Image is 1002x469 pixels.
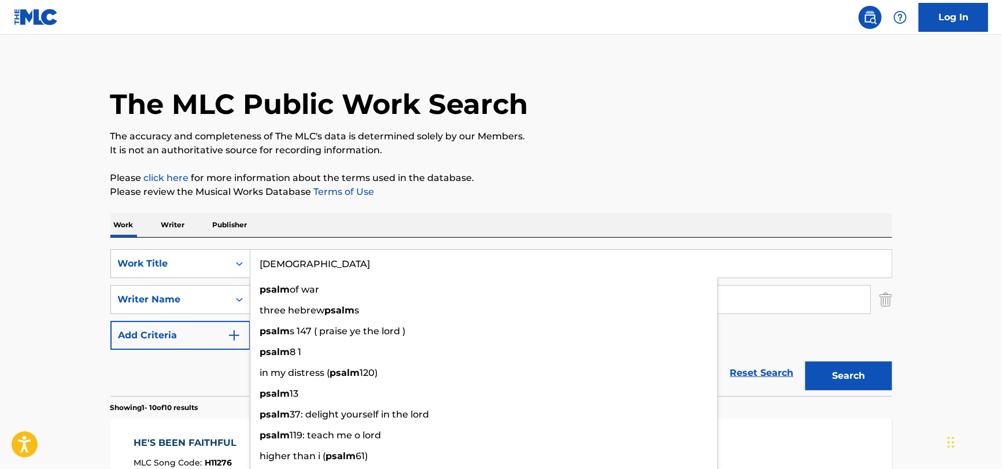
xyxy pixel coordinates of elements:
div: Writer Name [118,293,222,306]
strong: psalm [325,305,355,316]
span: 61) [356,450,368,461]
strong: psalm [260,284,290,295]
span: 8 1 [290,346,302,357]
a: click here [144,172,189,183]
span: MLC Song Code : [134,457,205,468]
p: It is not an authoritative source for recording information. [110,143,892,157]
img: help [893,10,907,24]
strong: psalm [260,430,290,441]
strong: psalm [260,388,290,399]
strong: psalm [260,326,290,337]
p: Please review the Musical Works Database [110,185,892,199]
span: three hebrew [260,305,325,316]
span: of war [290,284,320,295]
span: s 147 ( praise ye the lord ) [290,326,406,337]
h1: The MLC Public Work Search [110,87,528,121]
a: Reset Search [724,360,800,386]
span: 119: teach me o lord [290,430,382,441]
button: Add Criteria [110,321,250,350]
p: Showing 1 - 10 of 10 results [110,402,198,413]
p: Work [110,213,137,237]
a: Terms of Use [312,186,375,197]
strong: psalm [260,409,290,420]
span: 37: delight yourself in the lord [290,409,430,420]
img: 9d2ae6d4665cec9f34b9.svg [227,328,241,342]
span: 120) [360,367,378,378]
div: HE'S BEEN FAITHFUL [134,436,242,450]
p: Publisher [209,213,251,237]
p: Writer [158,213,188,237]
button: Search [805,361,892,390]
span: in my distress ( [260,367,330,378]
img: search [863,10,877,24]
span: s [355,305,360,316]
strong: psalm [326,450,356,461]
div: Work Title [118,257,222,271]
iframe: Chat Widget [944,413,1002,469]
form: Search Form [110,249,892,396]
a: Log In [919,3,988,32]
strong: psalm [330,367,360,378]
img: MLC Logo [14,9,58,25]
p: Please for more information about the terms used in the database. [110,171,892,185]
a: Public Search [859,6,882,29]
span: H11276 [205,457,232,468]
div: Help [889,6,912,29]
p: The accuracy and completeness of The MLC's data is determined solely by our Members. [110,130,892,143]
img: Delete Criterion [879,285,892,314]
span: higher than i ( [260,450,326,461]
strong: psalm [260,346,290,357]
div: Drag [948,425,955,460]
span: 13 [290,388,299,399]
